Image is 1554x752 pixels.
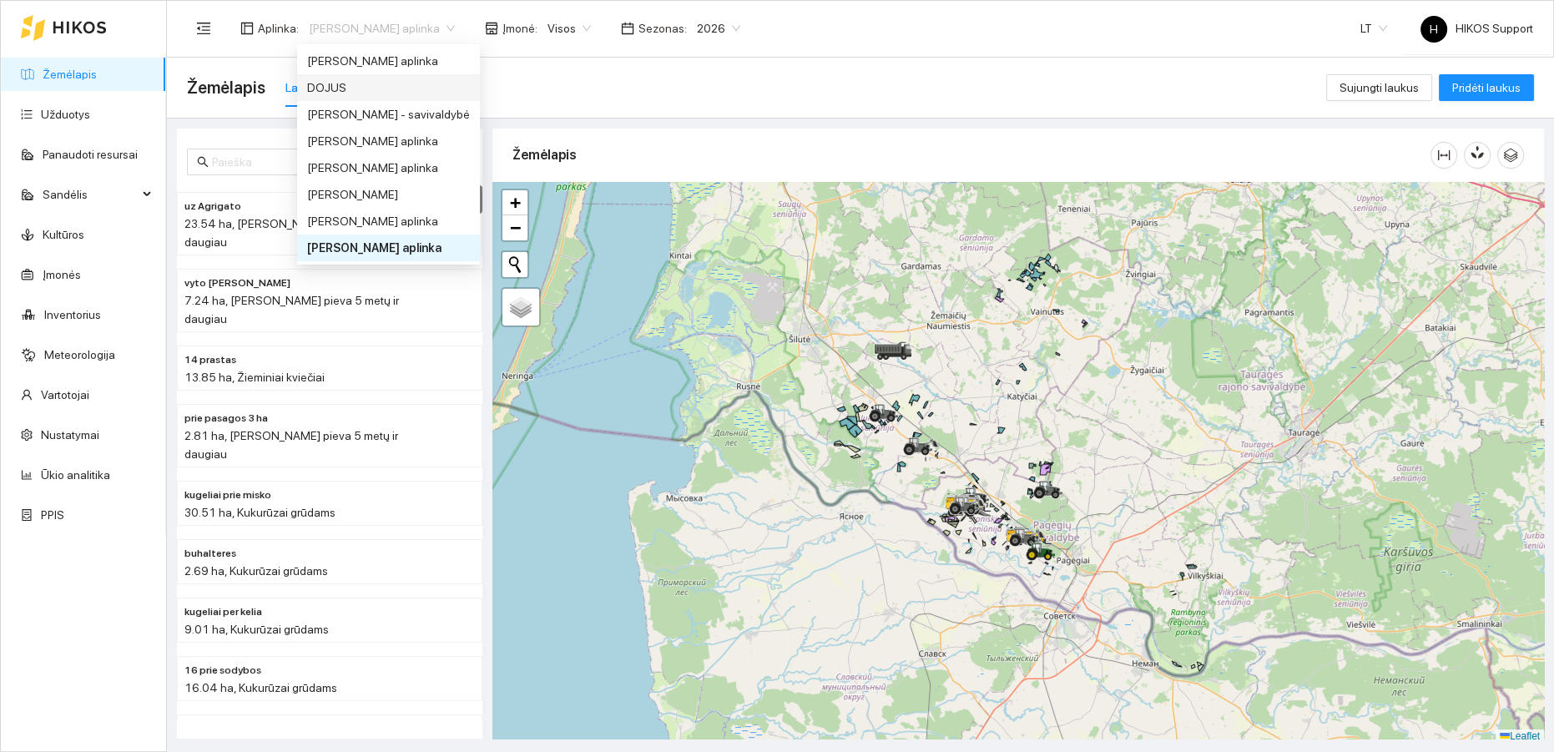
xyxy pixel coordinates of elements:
[41,508,64,522] a: PPIS
[184,429,398,461] span: 2.81 ha, [PERSON_NAME] pieva 5 metų ir daugiau
[43,178,138,211] span: Sandėlis
[512,131,1430,179] div: Žemėlapis
[258,19,299,38] span: Aplinka :
[43,68,97,81] a: Žemėlapis
[1431,149,1456,162] span: column-width
[307,105,470,124] div: [PERSON_NAME] - savivaldybė
[184,663,261,679] span: 16 prie sodybos
[41,388,89,401] a: Vartotojai
[184,352,236,368] span: 14 prastas
[184,623,329,636] span: 9.01 ha, Kukurūzai grūdams
[1500,730,1540,742] a: Leaflet
[43,228,84,241] a: Kultūros
[1430,16,1438,43] span: H
[1439,74,1534,101] button: Pridėti laukus
[1430,142,1457,169] button: column-width
[41,468,110,482] a: Ūkio analitika
[44,348,115,361] a: Meteorologija
[184,199,241,214] span: uz Agrigato
[697,16,740,41] span: 2026
[307,185,470,204] div: [PERSON_NAME]
[510,192,521,213] span: +
[307,239,470,257] div: [PERSON_NAME] aplinka
[297,181,480,208] div: Dovydas Baršauskas
[502,19,537,38] span: Įmonė :
[184,411,268,426] span: prie pasagos 3 ha
[184,546,236,562] span: buhalteres
[502,252,527,277] button: Initiate a new search
[1340,78,1419,97] span: Sujungti laukus
[1326,74,1432,101] button: Sujungti laukus
[502,215,527,240] a: Zoom out
[285,78,320,97] div: Laukai
[502,190,527,215] a: Zoom in
[309,16,455,41] span: Edgaro Sudeikio aplinka
[307,212,470,230] div: [PERSON_NAME] aplinka
[1326,81,1432,94] a: Sujungti laukus
[297,74,480,101] div: DOJUS
[184,506,336,519] span: 30.51 ha, Kukurūzai grūdams
[43,268,81,281] a: Įmonės
[41,108,90,121] a: Užduotys
[184,564,328,578] span: 2.69 ha, Kukurūzai grūdams
[196,21,211,36] span: menu-fold
[184,604,262,620] span: kugeliai per kelia
[297,235,480,261] div: Edgaro Sudeikio aplinka
[638,19,687,38] span: Sezonas :
[297,128,480,154] div: Donato Grakausko aplinka
[307,132,470,150] div: [PERSON_NAME] aplinka
[197,156,209,168] span: search
[297,154,480,181] div: Donato Klimkevičiaus aplinka
[1452,78,1521,97] span: Pridėti laukus
[212,153,462,171] input: Paieška
[297,101,480,128] div: Donatas Klimkevičius - savivaldybė
[547,16,591,41] span: Visos
[44,308,101,321] a: Inventorius
[621,22,634,35] span: calendar
[485,22,498,35] span: shop
[184,275,290,291] span: vyto salia stanisauskio
[307,159,470,177] div: [PERSON_NAME] aplinka
[187,12,220,45] button: menu-fold
[510,217,521,238] span: −
[297,208,480,235] div: Dovido Barausko aplinka
[184,371,325,384] span: 13.85 ha, Žieminiai kviečiai
[41,428,99,442] a: Nustatymai
[1420,22,1533,35] span: HIKOS Support
[307,78,470,97] div: DOJUS
[502,289,539,326] a: Layers
[184,294,399,326] span: 7.24 ha, [PERSON_NAME] pieva 5 metų ir daugiau
[1360,16,1387,41] span: LT
[187,74,265,101] span: Žemėlapis
[307,52,470,70] div: [PERSON_NAME] aplinka
[43,148,138,161] a: Panaudoti resursai
[240,22,254,35] span: layout
[184,217,406,249] span: 23.54 ha, [PERSON_NAME] pieva 5 metų ir daugiau
[297,48,480,74] div: Dariaus Krikščiūno aplinka
[1439,81,1534,94] a: Pridėti laukus
[184,487,271,503] span: kugeliai prie misko
[184,681,337,694] span: 16.04 ha, Kukurūzai grūdams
